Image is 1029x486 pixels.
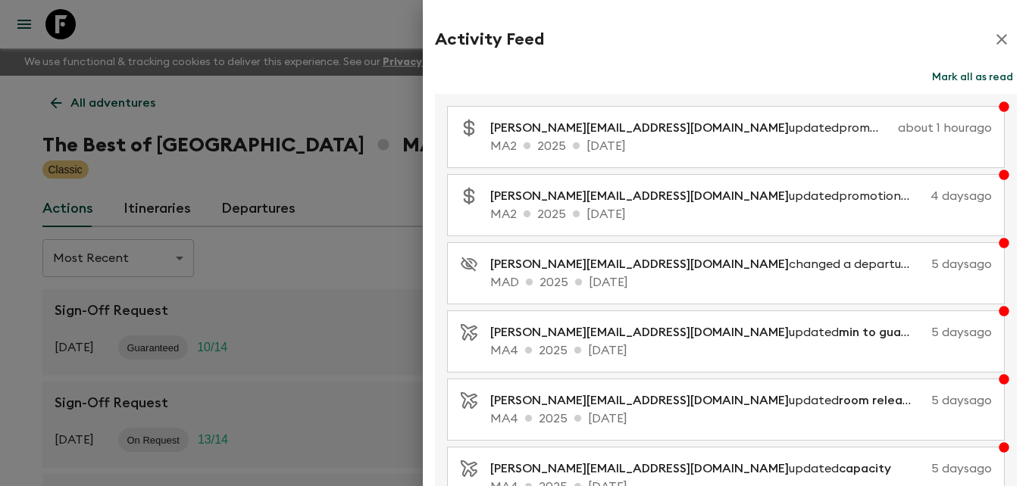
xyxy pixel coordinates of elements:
[839,394,946,407] span: room release days
[490,460,903,478] p: updated
[490,326,789,338] span: [PERSON_NAME][EMAIL_ADDRESS][DOMAIN_NAME]
[490,391,925,410] p: updated
[928,67,1017,88] button: Mark all as read
[909,460,992,478] p: 5 days ago
[490,258,789,270] span: [PERSON_NAME][EMAIL_ADDRESS][DOMAIN_NAME]
[490,190,789,202] span: [PERSON_NAME][EMAIL_ADDRESS][DOMAIN_NAME]
[490,255,925,273] p: changed a departure visibility to draft
[490,187,924,205] p: updated promotional discounts
[435,30,544,49] h2: Activity Feed
[490,119,892,137] p: updated promotional discounts
[490,463,789,475] span: [PERSON_NAME][EMAIL_ADDRESS][DOMAIN_NAME]
[839,326,941,338] span: min to guarantee
[839,463,891,475] span: capacity
[931,323,992,341] p: 5 days ago
[490,137,992,155] p: MA2 2025 [DATE]
[490,205,992,223] p: MA2 2025 [DATE]
[490,122,789,134] span: [PERSON_NAME][EMAIL_ADDRESS][DOMAIN_NAME]
[490,273,992,291] p: MAD 2025 [DATE]
[931,391,992,410] p: 5 days ago
[490,394,789,407] span: [PERSON_NAME][EMAIL_ADDRESS][DOMAIN_NAME]
[490,341,992,360] p: MA4 2025 [DATE]
[490,323,925,341] p: updated
[931,255,992,273] p: 5 days ago
[930,187,992,205] p: 4 days ago
[898,119,992,137] p: about 1 hour ago
[490,410,992,428] p: MA4 2025 [DATE]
